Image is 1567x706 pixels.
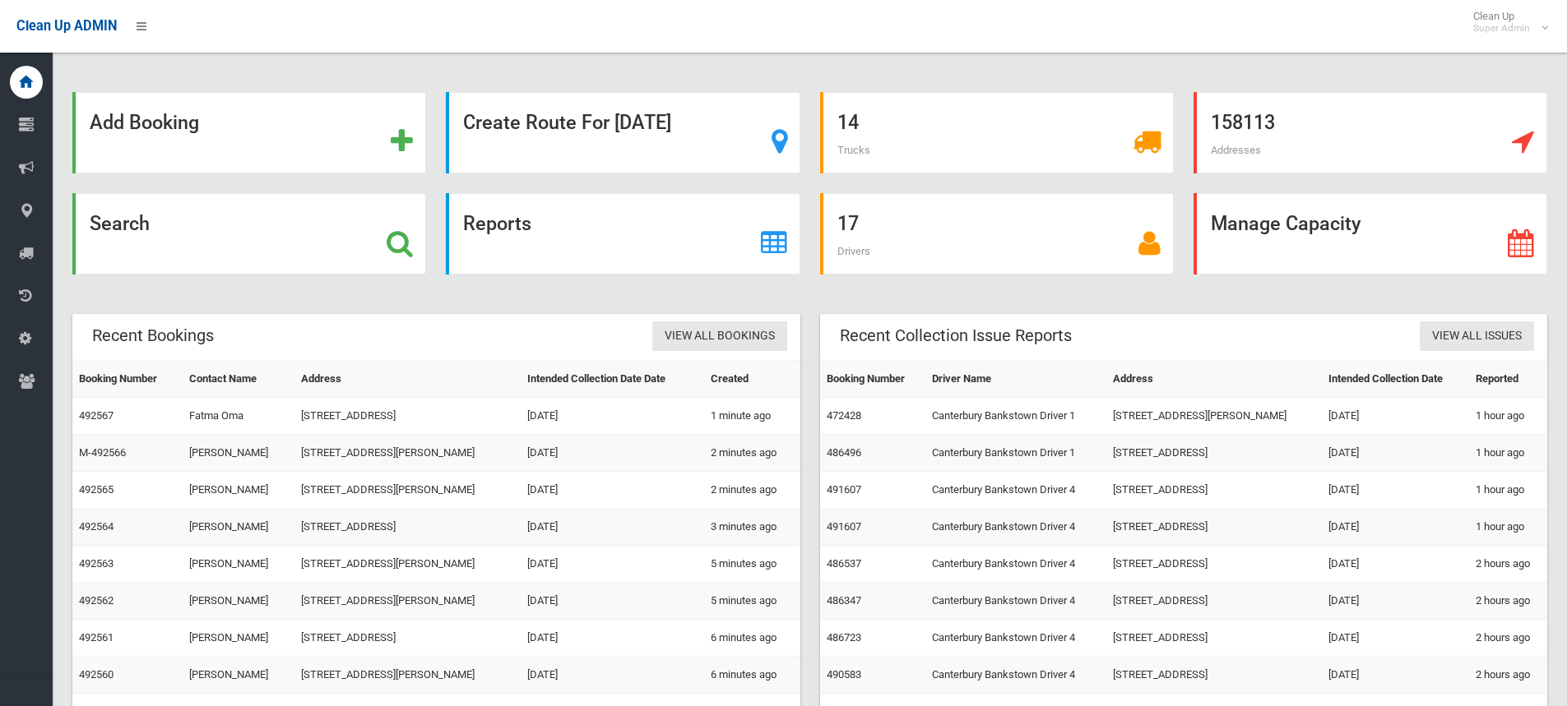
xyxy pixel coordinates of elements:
[820,320,1092,352] header: Recent Collection Issue Reports
[1322,472,1469,509] td: [DATE]
[294,583,521,620] td: [STREET_ADDRESS][PERSON_NAME]
[1322,583,1469,620] td: [DATE]
[1106,546,1322,583] td: [STREET_ADDRESS]
[183,583,294,620] td: [PERSON_NAME]
[1106,620,1322,657] td: [STREET_ADDRESS]
[1211,212,1361,235] strong: Manage Capacity
[1106,657,1322,694] td: [STREET_ADDRESS]
[521,583,704,620] td: [DATE]
[827,483,861,496] a: 491607
[183,509,294,546] td: [PERSON_NAME]
[294,472,521,509] td: [STREET_ADDRESS][PERSON_NAME]
[925,620,1106,657] td: Canterbury Bankstown Driver 4
[1469,398,1547,435] td: 1 hour ago
[1194,92,1547,173] a: 158113 Addresses
[827,557,861,570] a: 486537
[79,631,114,644] a: 492561
[1322,620,1469,657] td: [DATE]
[90,212,150,235] strong: Search
[463,212,531,235] strong: Reports
[704,657,800,694] td: 6 minutes ago
[79,409,114,422] a: 492567
[837,212,859,235] strong: 17
[1469,472,1547,509] td: 1 hour ago
[925,583,1106,620] td: Canterbury Bankstown Driver 4
[294,435,521,472] td: [STREET_ADDRESS][PERSON_NAME]
[925,546,1106,583] td: Canterbury Bankstown Driver 4
[1322,361,1469,398] th: Intended Collection Date
[1106,472,1322,509] td: [STREET_ADDRESS]
[183,546,294,583] td: [PERSON_NAME]
[1473,22,1530,35] small: Super Admin
[521,509,704,546] td: [DATE]
[827,409,861,422] a: 472428
[1469,361,1547,398] th: Reported
[704,435,800,472] td: 2 minutes ago
[521,472,704,509] td: [DATE]
[294,620,521,657] td: [STREET_ADDRESS]
[820,361,925,398] th: Booking Number
[925,472,1106,509] td: Canterbury Bankstown Driver 4
[16,18,117,34] span: Clean Up ADMIN
[1106,583,1322,620] td: [STREET_ADDRESS]
[925,361,1106,398] th: Driver Name
[521,361,704,398] th: Intended Collection Date Date
[925,398,1106,435] td: Canterbury Bankstown Driver 1
[827,446,861,459] a: 486496
[837,144,870,156] span: Trucks
[652,321,787,352] a: View All Bookings
[1211,111,1275,134] strong: 158113
[704,583,800,620] td: 5 minutes ago
[1322,546,1469,583] td: [DATE]
[79,520,114,533] a: 492564
[294,509,521,546] td: [STREET_ADDRESS]
[704,546,800,583] td: 5 minutes ago
[820,193,1174,275] a: 17 Drivers
[827,631,861,644] a: 486723
[183,472,294,509] td: [PERSON_NAME]
[1106,509,1322,546] td: [STREET_ADDRESS]
[72,193,426,275] a: Search
[837,111,859,134] strong: 14
[925,509,1106,546] td: Canterbury Bankstown Driver 4
[183,361,294,398] th: Contact Name
[79,557,114,570] a: 492563
[1106,398,1322,435] td: [STREET_ADDRESS][PERSON_NAME]
[79,446,126,459] a: M-492566
[1469,509,1547,546] td: 1 hour ago
[1194,193,1547,275] a: Manage Capacity
[183,620,294,657] td: [PERSON_NAME]
[820,92,1174,173] a: 14 Trucks
[79,668,114,681] a: 492560
[446,92,800,173] a: Create Route For [DATE]
[1322,435,1469,472] td: [DATE]
[925,435,1106,472] td: Canterbury Bankstown Driver 1
[294,657,521,694] td: [STREET_ADDRESS][PERSON_NAME]
[463,111,671,134] strong: Create Route For [DATE]
[1322,509,1469,546] td: [DATE]
[827,520,861,533] a: 491607
[521,435,704,472] td: [DATE]
[521,657,704,694] td: [DATE]
[294,361,521,398] th: Address
[1465,10,1546,35] span: Clean Up
[704,398,800,435] td: 1 minute ago
[704,361,800,398] th: Created
[521,398,704,435] td: [DATE]
[837,245,870,257] span: Drivers
[1106,361,1322,398] th: Address
[521,620,704,657] td: [DATE]
[90,111,199,134] strong: Add Booking
[183,657,294,694] td: [PERSON_NAME]
[1469,620,1547,657] td: 2 hours ago
[79,594,114,607] a: 492562
[183,398,294,435] td: Fatma Oma
[704,509,800,546] td: 3 minutes ago
[79,483,114,496] a: 492565
[1322,657,1469,694] td: [DATE]
[704,472,800,509] td: 2 minutes ago
[294,398,521,435] td: [STREET_ADDRESS]
[1106,435,1322,472] td: [STREET_ADDRESS]
[827,594,861,607] a: 486347
[704,620,800,657] td: 6 minutes ago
